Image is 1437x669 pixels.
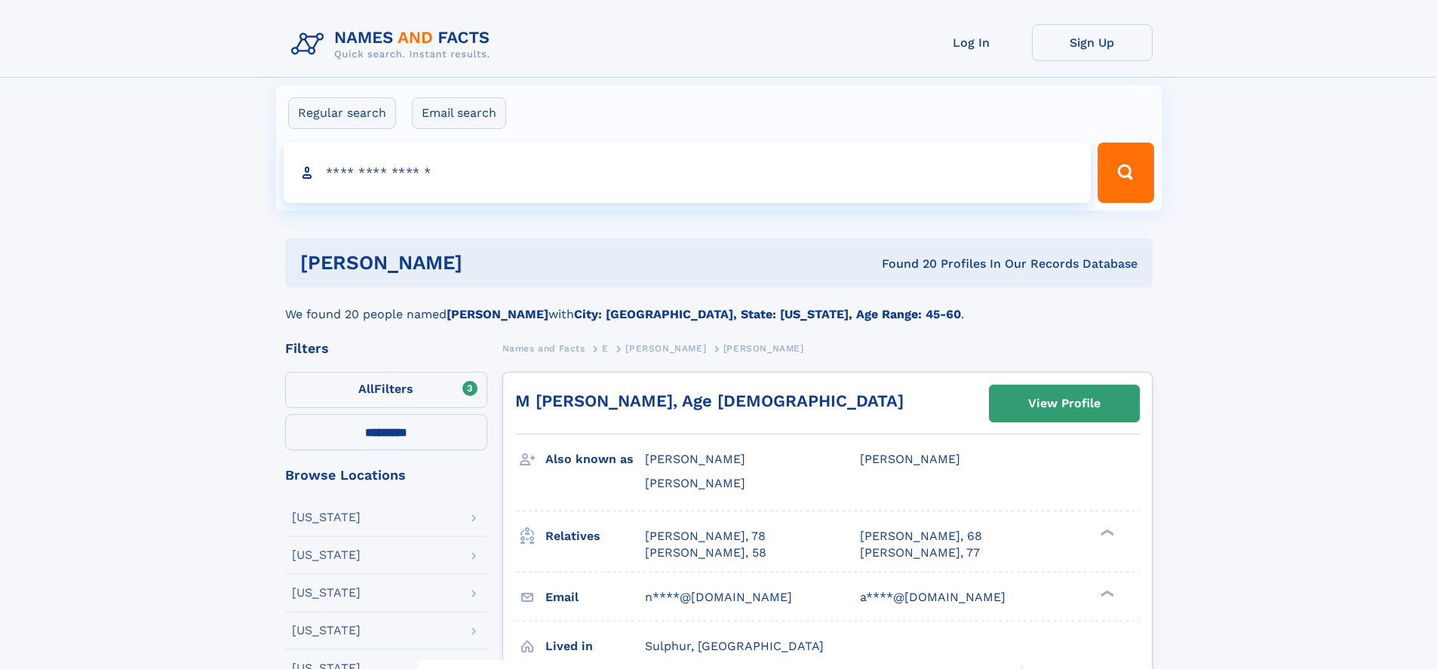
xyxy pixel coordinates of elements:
[645,452,745,466] span: [PERSON_NAME]
[545,585,645,610] h3: Email
[412,97,506,129] label: Email search
[990,385,1139,422] a: View Profile
[1098,143,1153,203] button: Search Button
[860,528,982,545] a: [PERSON_NAME], 68
[625,339,706,358] a: [PERSON_NAME]
[292,511,361,523] div: [US_STATE]
[911,24,1032,61] a: Log In
[602,339,609,358] a: E
[1097,527,1115,537] div: ❯
[288,97,396,129] label: Regular search
[574,307,961,321] b: City: [GEOGRAPHIC_DATA], State: [US_STATE], Age Range: 45-60
[625,343,706,354] span: [PERSON_NAME]
[545,634,645,659] h3: Lived in
[602,343,609,354] span: E
[860,452,960,466] span: [PERSON_NAME]
[292,625,361,637] div: [US_STATE]
[285,24,502,65] img: Logo Names and Facts
[645,639,824,653] span: Sulphur, [GEOGRAPHIC_DATA]
[358,382,374,396] span: All
[292,587,361,599] div: [US_STATE]
[284,143,1092,203] input: search input
[545,447,645,472] h3: Also known as
[502,339,585,358] a: Names and Facts
[1097,588,1115,598] div: ❯
[860,545,980,561] a: [PERSON_NAME], 77
[300,253,672,272] h1: [PERSON_NAME]
[515,391,904,410] a: M [PERSON_NAME], Age [DEMOGRAPHIC_DATA]
[645,476,745,490] span: [PERSON_NAME]
[292,549,361,561] div: [US_STATE]
[285,342,487,355] div: Filters
[1028,386,1101,421] div: View Profile
[1032,24,1153,61] a: Sign Up
[645,528,766,545] a: [PERSON_NAME], 78
[645,545,766,561] a: [PERSON_NAME], 58
[545,523,645,549] h3: Relatives
[285,372,487,408] label: Filters
[723,343,804,354] span: [PERSON_NAME]
[672,256,1138,272] div: Found 20 Profiles In Our Records Database
[285,468,487,482] div: Browse Locations
[285,287,1153,324] div: We found 20 people named with .
[447,307,548,321] b: [PERSON_NAME]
